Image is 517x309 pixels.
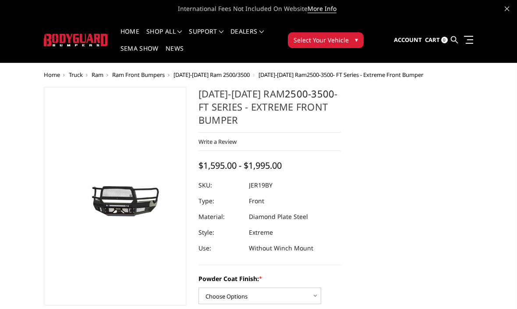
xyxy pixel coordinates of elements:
span: Select Your Vehicle [294,35,349,45]
dd: Without Winch Mount [249,240,313,256]
a: [DATE]-[DATE] Ram 2500/3500 [174,71,250,79]
dd: Front [249,193,264,209]
button: Select Your Vehicle [288,32,364,48]
a: Cart 0 [425,28,448,52]
dt: Type: [198,193,242,209]
dt: Material: [198,209,242,225]
a: 2500-3500 [307,71,333,79]
dd: Extreme [249,225,273,240]
a: Dealers [230,28,264,45]
a: News [166,45,184,62]
span: $1,595.00 - $1,995.00 [198,160,282,171]
span: ▾ [355,35,358,44]
a: Home [44,71,60,79]
span: Account [394,36,422,44]
a: shop all [146,28,182,45]
dd: JER19BY [249,177,273,193]
span: Cart [425,36,440,44]
dt: Style: [198,225,242,240]
a: 2500-3500 [285,87,334,100]
a: Support [189,28,223,45]
a: More Info [308,4,336,13]
dd: Diamond Plate Steel [249,209,308,225]
a: SEMA Show [120,45,159,62]
a: Home [120,28,139,45]
a: Truck [69,71,83,79]
img: BODYGUARD BUMPERS [44,34,108,46]
label: Powder Coat Finish: [198,274,341,283]
h1: [DATE]-[DATE] Ram - FT Series - Extreme Front Bumper [198,87,341,133]
span: 0 [441,37,448,43]
dt: Use: [198,240,242,256]
span: [DATE]-[DATE] Ram - FT Series - Extreme Front Bumper [258,71,423,79]
a: Ram Front Bumpers [112,71,165,79]
a: Ram [92,71,103,79]
dt: SKU: [198,177,242,193]
a: Account [394,28,422,52]
img: 2019-2025 Ram 2500-3500 - FT Series - Extreme Front Bumper [46,164,184,228]
a: Write a Review [198,138,237,146]
a: 2019-2025 Ram 2500-3500 - FT Series - Extreme Front Bumper [44,87,186,306]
